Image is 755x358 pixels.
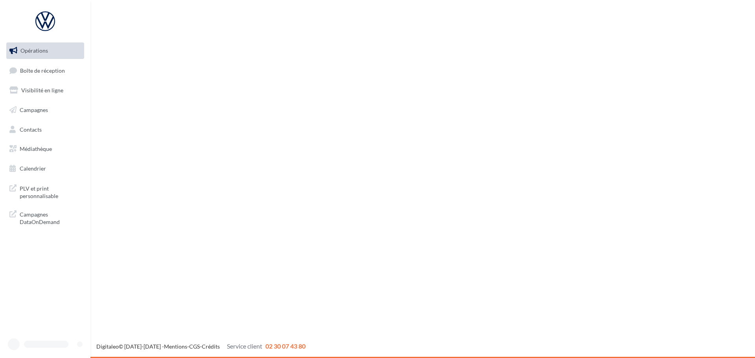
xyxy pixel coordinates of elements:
span: Calendrier [20,165,46,172]
a: Campagnes DataOnDemand [5,206,86,229]
span: Visibilité en ligne [21,87,63,94]
span: Médiathèque [20,145,52,152]
span: Boîte de réception [20,67,65,73]
span: Service client [227,342,262,350]
a: Contacts [5,121,86,138]
a: Calendrier [5,160,86,177]
a: Visibilité en ligne [5,82,86,99]
a: Digitaleo [96,343,119,350]
a: Boîte de réception [5,62,86,79]
a: Mentions [164,343,187,350]
span: © [DATE]-[DATE] - - - [96,343,306,350]
a: Opérations [5,42,86,59]
span: Campagnes [20,106,48,113]
span: Contacts [20,126,42,132]
span: Opérations [20,47,48,54]
span: 02 30 07 43 80 [265,342,306,350]
a: Crédits [202,343,220,350]
a: PLV et print personnalisable [5,180,86,203]
span: PLV et print personnalisable [20,183,81,200]
a: Campagnes [5,102,86,118]
a: CGS [189,343,200,350]
a: Médiathèque [5,141,86,157]
span: Campagnes DataOnDemand [20,209,81,226]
